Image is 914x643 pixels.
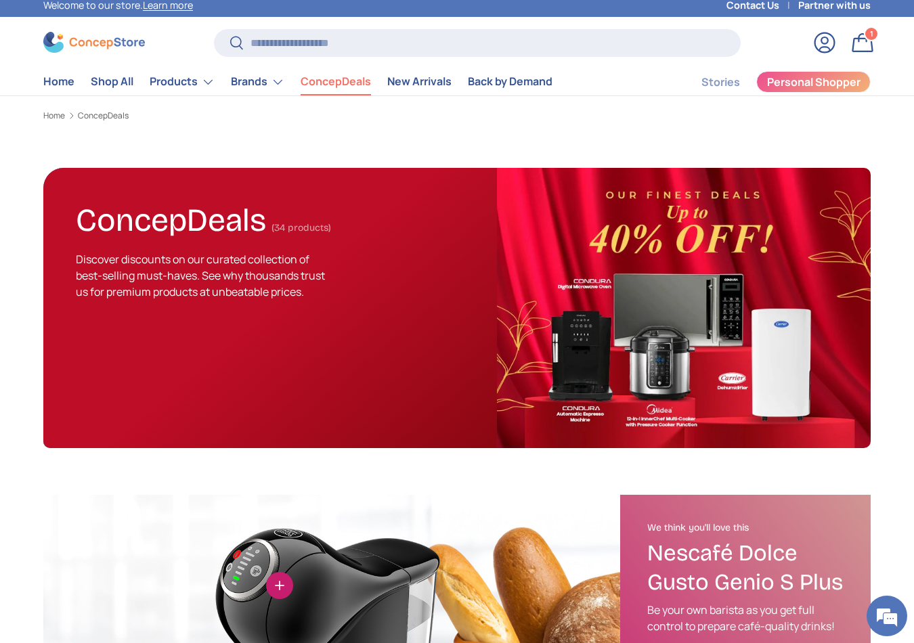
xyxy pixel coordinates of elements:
a: Home [43,112,65,120]
summary: Brands [223,68,292,95]
a: Personal Shopper [756,71,871,93]
a: ConcepDeals [78,112,129,120]
p: Be your own barista as you get full control to prepare café-quality drinks! [647,602,844,634]
a: New Arrivals [387,68,452,95]
h3: Nescafé Dolce Gusto Genio S Plus [647,539,844,598]
span: 1 [870,28,873,39]
nav: Secondary [669,68,871,95]
span: Discover discounts on our curated collection of best-selling must-haves. See why thousands trust ... [76,252,325,299]
h1: ConcepDeals [76,196,266,240]
h2: We think you'll love this [647,522,844,534]
a: Back by Demand [468,68,552,95]
a: Shop All [91,68,133,95]
a: ConcepDeals [301,68,371,95]
summary: Products [142,68,223,95]
img: ConcepDeals [497,168,871,448]
span: Personal Shopper [767,76,861,87]
nav: Primary [43,68,552,95]
img: ConcepStore [43,32,145,53]
nav: Breadcrumbs [43,110,871,122]
a: Stories [701,69,740,95]
a: Home [43,68,74,95]
span: (34 products) [271,222,331,234]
